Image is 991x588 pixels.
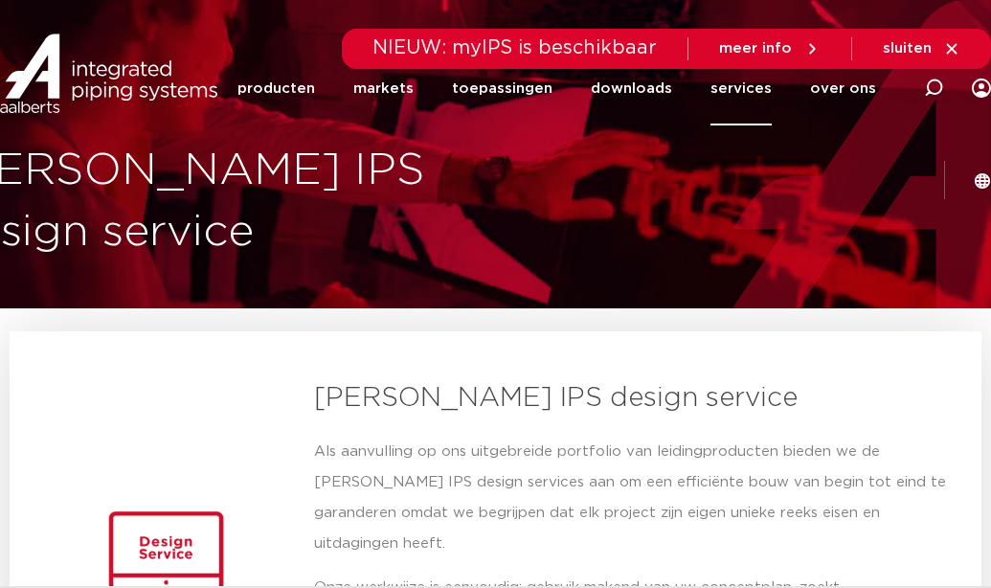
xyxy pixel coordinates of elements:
span: sluiten [883,41,932,56]
a: toepassingen [452,52,552,125]
a: producten [237,52,315,125]
span: meer info [719,41,792,56]
a: services [710,52,772,125]
a: meer info [719,40,821,57]
a: sluiten [883,40,960,57]
h3: [PERSON_NAME] IPS design service [314,379,965,418]
a: downloads [591,52,672,125]
a: over ons [810,52,876,125]
p: Als aanvulling op ons uitgebreide portfolio van leidingproducten bieden we de [PERSON_NAME] IPS d... [314,437,965,559]
span: NIEUW: myIPS is beschikbaar [372,38,657,57]
nav: Menu [237,52,876,125]
a: markets [353,52,414,125]
div: my IPS [972,67,991,109]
